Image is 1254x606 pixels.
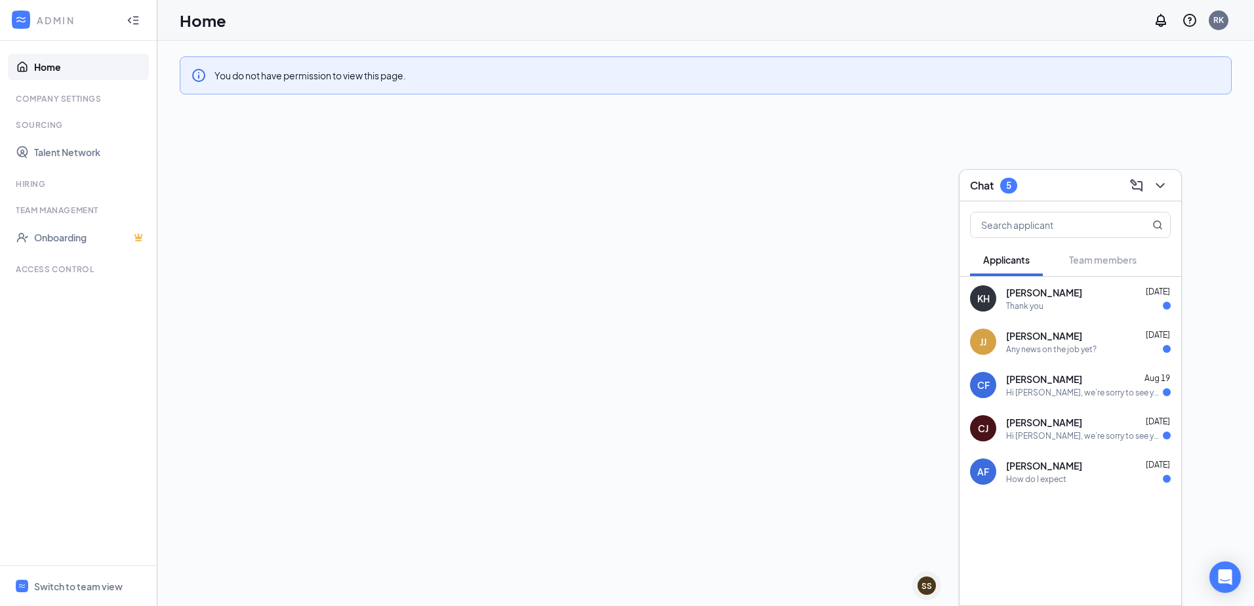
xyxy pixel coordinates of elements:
[1006,329,1082,342] span: [PERSON_NAME]
[1146,330,1170,340] span: [DATE]
[983,254,1030,266] span: Applicants
[1126,175,1147,196] button: ComposeMessage
[980,335,986,348] div: JJ
[1129,178,1144,193] svg: ComposeMessage
[1213,14,1224,26] div: RK
[37,14,115,27] div: ADMIN
[191,68,207,83] svg: Info
[1069,254,1137,266] span: Team members
[977,378,990,392] div: CF
[1006,387,1163,398] div: Hi [PERSON_NAME], we’re sorry to see you go! Your meeting with [PERSON_NAME]'s for Crew Member at...
[16,264,144,275] div: Access control
[1182,12,1198,28] svg: QuestionInfo
[34,139,146,165] a: Talent Network
[180,9,226,31] h1: Home
[1006,459,1082,472] span: [PERSON_NAME]
[34,224,146,251] a: OnboardingCrown
[1006,430,1163,441] div: Hi [PERSON_NAME], we’re sorry to see you go! Your meeting with [PERSON_NAME]'s for Crew Member at...
[1152,220,1163,230] svg: MagnifyingGlass
[977,292,990,305] div: KH
[971,212,1126,237] input: Search applicant
[16,178,144,190] div: Hiring
[16,93,144,104] div: Company Settings
[1006,344,1097,355] div: Any news on the job yet?
[1006,416,1082,429] span: [PERSON_NAME]
[1146,287,1170,296] span: [DATE]
[1152,178,1168,193] svg: ChevronDown
[16,119,144,131] div: Sourcing
[1006,180,1011,191] div: 5
[1006,373,1082,386] span: [PERSON_NAME]
[14,13,28,26] svg: WorkstreamLogo
[1153,12,1169,28] svg: Notifications
[1209,561,1241,593] div: Open Intercom Messenger
[1006,286,1082,299] span: [PERSON_NAME]
[1144,373,1170,383] span: Aug 19
[34,580,123,593] div: Switch to team view
[1006,474,1066,485] div: How do I expect
[127,14,140,27] svg: Collapse
[977,465,989,478] div: AF
[18,582,26,590] svg: WorkstreamLogo
[1146,460,1170,470] span: [DATE]
[1150,175,1171,196] button: ChevronDown
[34,54,146,80] a: Home
[1006,300,1043,312] div: Thank you
[214,68,406,82] div: You do not have permission to view this page.
[16,205,144,216] div: Team Management
[970,178,994,193] h3: Chat
[1146,416,1170,426] span: [DATE]
[921,580,932,592] div: SS
[978,422,988,435] div: CJ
